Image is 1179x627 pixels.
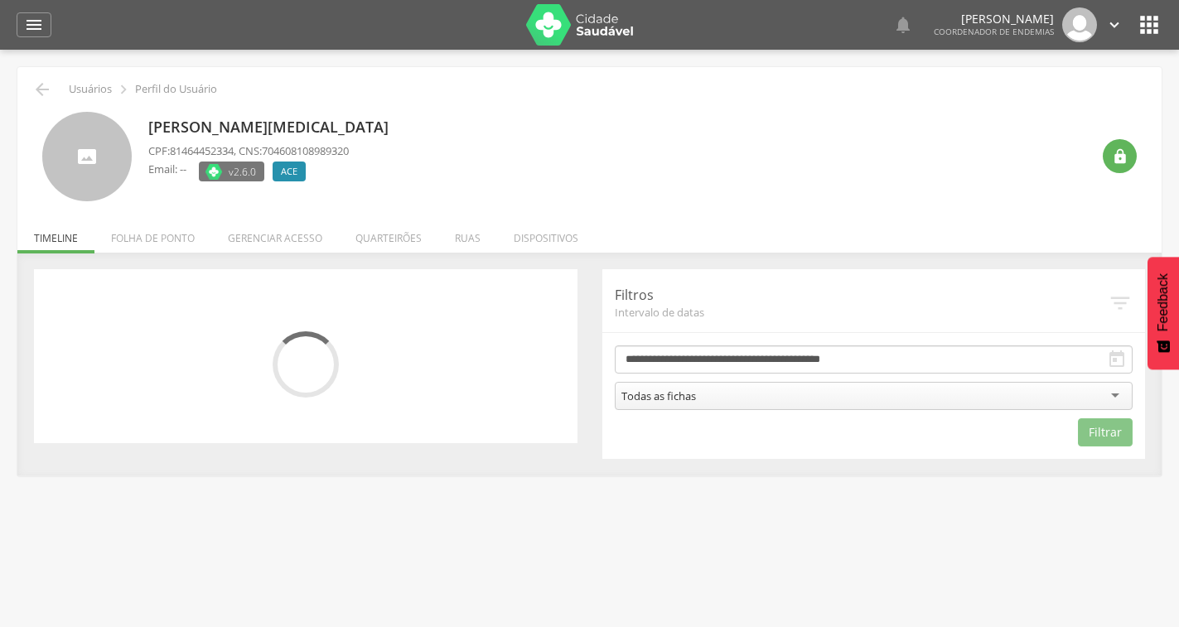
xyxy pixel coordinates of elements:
[934,13,1054,25] p: [PERSON_NAME]
[24,15,44,35] i: 
[1105,7,1123,42] a: 
[893,15,913,35] i: 
[229,163,256,180] span: v2.6.0
[148,162,186,177] p: Email: --
[69,83,112,96] p: Usuários
[1156,273,1171,331] span: Feedback
[262,143,349,158] span: 704608108989320
[438,215,497,253] li: Ruas
[893,7,913,42] a: 
[1108,291,1133,316] i: 
[94,215,211,253] li: Folha de ponto
[1103,139,1137,173] div: Resetar senha
[1105,16,1123,34] i: 
[497,215,595,253] li: Dispositivos
[199,162,264,181] label: Versão do aplicativo
[1078,418,1133,446] button: Filtrar
[615,305,1109,320] span: Intervalo de datas
[114,80,133,99] i: 
[211,215,339,253] li: Gerenciar acesso
[1112,148,1128,165] i: 
[339,215,438,253] li: Quarteirões
[135,83,217,96] p: Perfil do Usuário
[281,165,297,178] span: ACE
[1136,12,1162,38] i: 
[1107,350,1127,369] i: 
[148,143,349,159] p: CPF: , CNS:
[148,117,397,138] p: [PERSON_NAME][MEDICAL_DATA]
[32,80,52,99] i: Voltar
[1148,257,1179,369] button: Feedback - Mostrar pesquisa
[17,12,51,37] a: 
[615,286,1109,305] p: Filtros
[170,143,234,158] span: 81464452334
[621,388,696,403] div: Todas as fichas
[934,26,1054,37] span: Coordenador de Endemias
